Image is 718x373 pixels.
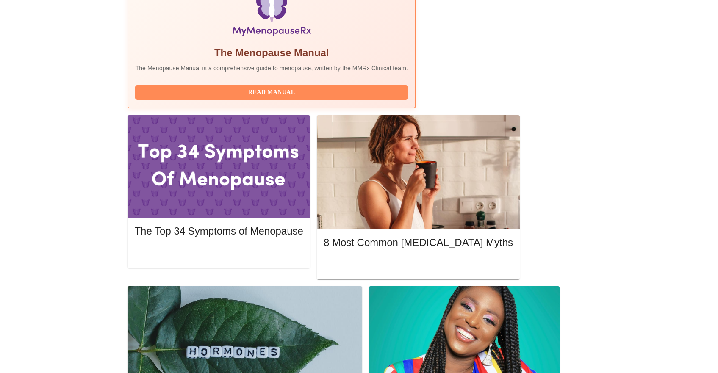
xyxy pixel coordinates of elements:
h5: 8 Most Common [MEDICAL_DATA] Myths [324,236,513,249]
span: Read More [143,248,294,258]
a: Read More [134,249,305,256]
span: Read More [332,260,505,270]
button: Read More [324,257,513,272]
h5: The Menopause Manual [135,46,408,60]
h5: The Top 34 Symptoms of Menopause [134,224,303,238]
a: Read Manual [135,88,410,95]
button: Read Manual [135,85,408,100]
a: Read More [324,260,515,268]
span: Read Manual [144,87,399,98]
button: Read More [134,246,303,260]
p: The Menopause Manual is a comprehensive guide to menopause, written by the MMRx Clinical team. [135,64,408,72]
